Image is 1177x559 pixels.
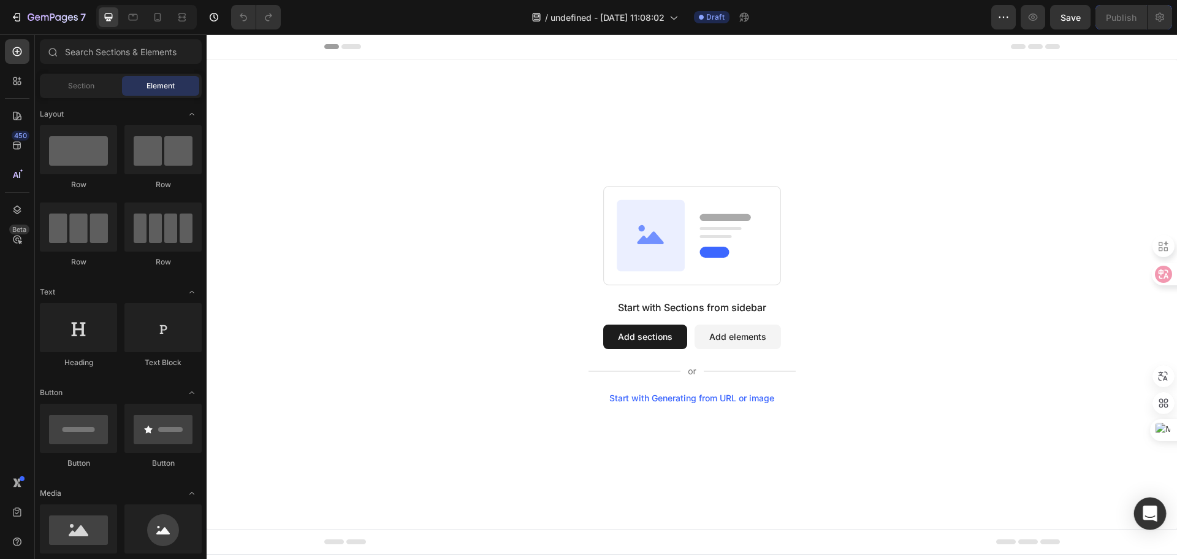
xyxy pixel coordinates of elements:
div: Start with Generating from URL or image [403,359,568,369]
span: Text [40,287,55,298]
span: Element [147,80,175,91]
span: Toggle open [182,484,202,503]
div: Text Block [124,357,202,368]
span: Media [40,488,61,499]
div: 450 [12,131,29,141]
span: Toggle open [182,104,202,124]
p: 7 [80,10,86,25]
div: Beta [9,225,29,234]
button: Save [1050,5,1091,29]
div: Button [124,458,202,469]
iframe: Design area [207,34,1177,559]
button: 7 [5,5,91,29]
div: Undo/Redo [231,5,281,29]
div: Row [124,179,202,190]
input: Search Sections & Elements [40,39,202,64]
button: Publish [1095,5,1147,29]
button: Add elements [488,290,574,315]
button: Add sections [397,290,481,315]
div: Heading [40,357,117,368]
span: Layout [40,109,64,120]
div: Open Intercom Messenger [1134,498,1167,530]
span: undefined - [DATE] 11:08:02 [550,11,665,24]
span: Toggle open [182,282,202,302]
span: Toggle open [182,383,202,403]
div: Row [40,179,117,190]
div: Button [40,458,117,469]
span: Section [68,80,94,91]
div: Row [40,256,117,268]
div: Start with Sections from sidebar [411,266,560,280]
div: Publish [1106,11,1137,24]
span: / [545,11,548,24]
span: Draft [706,12,725,23]
span: Button [40,387,63,398]
span: Save [1061,12,1081,23]
div: Row [124,256,202,268]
